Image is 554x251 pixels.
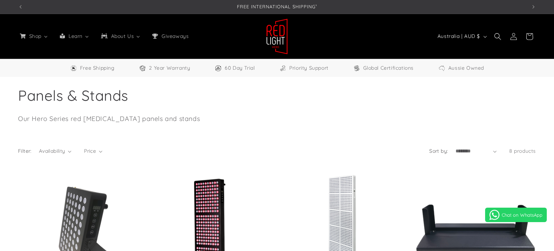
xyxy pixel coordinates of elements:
span: Price [84,148,96,154]
summary: Availability (0 selected) [39,147,71,155]
span: Learn [67,33,83,39]
span: Shop [28,33,42,39]
p: Our Hero Series red [MEDICAL_DATA] panels and stands [18,114,363,124]
a: Chat on WhatsApp [485,208,547,222]
img: Aussie Owned Icon [438,65,445,72]
span: Free Shipping [80,64,115,73]
a: Shop [14,29,54,44]
img: Warranty Icon [139,65,146,72]
a: 60 Day Trial [215,64,255,73]
a: Priority Support [279,64,329,73]
span: Australia | AUD $ [438,33,480,40]
span: Aussie Owned [448,64,484,73]
span: 2 Year Warranty [149,64,190,73]
a: Free Worldwide Shipping [70,64,115,73]
summary: Search [490,29,506,44]
span: Global Certifications [363,64,414,73]
button: Australia | AUD $ [433,30,490,43]
img: Support Icon [279,65,286,72]
a: Global Certifications [353,64,414,73]
img: Red Light Hero [266,18,288,55]
summary: Price [84,147,102,155]
span: 8 products [509,148,536,154]
label: Sort by: [429,148,448,154]
span: Chat on WhatsApp [502,212,542,218]
a: Learn [54,29,95,44]
img: Free Shipping Icon [70,65,77,72]
span: Priority Support [289,64,329,73]
a: 2 Year Warranty [139,64,190,73]
span: About Us [110,33,135,39]
a: Aussie Owned [438,64,484,73]
img: Certifications Icon [353,65,360,72]
span: FREE INTERNATIONAL SHIPPING¹ [237,4,317,9]
span: Availability [39,148,65,154]
a: Giveaways [146,29,194,44]
span: Giveaways [160,33,189,39]
img: Trial Icon [215,65,222,72]
a: Red Light Hero [264,16,291,57]
h1: Panels & Stands [18,86,536,105]
span: 60 Day Trial [225,64,255,73]
a: About Us [95,29,146,44]
h2: Filter: [18,147,32,155]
